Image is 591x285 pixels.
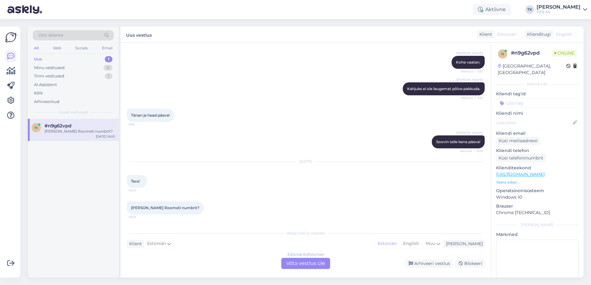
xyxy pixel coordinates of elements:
span: n [35,125,38,130]
div: AI Assistent [34,82,57,88]
p: Operatsioonisüsteem [496,188,579,194]
span: [PERSON_NAME] [456,130,483,135]
img: Askly Logo [5,31,17,43]
div: Klient [477,31,492,38]
div: Arhiveeritud [34,99,59,105]
span: 16:04 [129,188,152,193]
span: Tere! [131,179,140,184]
span: n [501,52,504,56]
div: Klienditugi [525,31,551,38]
span: 9:19 [129,122,152,127]
a: [URL][DOMAIN_NAME] [496,171,545,177]
div: Võta vestlus üle [281,258,330,269]
div: Kõik [34,90,43,96]
span: Nähtud ✓ 9:20 [460,149,483,153]
div: Socials [74,44,89,52]
span: Estonian [147,240,166,247]
span: Uued vestlused [59,109,88,115]
p: Kliendi nimi [496,110,579,117]
p: Kliendi tag'id [496,91,579,97]
div: # n9g62vpd [511,49,552,57]
span: Estonian [497,31,516,38]
span: Tänan ja head päeva! [131,113,170,118]
div: Klient [127,241,142,247]
p: Kliendi telefon [496,147,579,154]
div: [PERSON_NAME] [537,5,580,10]
p: Chrome [TECHNICAL_ID] [496,209,579,216]
div: All [33,44,40,52]
span: Soovin teile kena päeva! [436,139,480,144]
span: Otsi kliente [38,32,63,39]
span: Kohe vaatan. [456,60,480,64]
div: Minu vestlused [34,65,65,71]
div: Aktiivne [473,4,511,15]
span: Muu [426,241,435,246]
span: Nähtud ✓ 9:15 [460,96,483,100]
div: [PERSON_NAME] [496,222,579,228]
span: Kahjuks ei ole laugemat põlve pakkuda. [407,86,480,91]
div: [GEOGRAPHIC_DATA], [GEOGRAPHIC_DATA] [498,63,566,76]
a: [PERSON_NAME]FEB AS [537,5,587,14]
div: Küsi meiliaadressi [496,137,540,145]
div: Blokeeri [455,259,485,268]
p: Klienditeekond [496,165,579,171]
p: Windows 10 [496,194,579,200]
div: Kliendi info [496,81,579,87]
div: [PERSON_NAME] [444,241,483,247]
span: [PERSON_NAME] [456,51,483,56]
div: Estonian to Estonian [287,252,324,257]
input: Lisa nimi [496,119,572,126]
p: Brauser [496,203,579,209]
span: [PERSON_NAME] [456,77,483,82]
span: English [556,31,572,38]
div: Email [101,44,114,52]
div: Web [52,44,62,52]
div: English [400,239,422,248]
div: FEB AS [537,10,580,14]
div: Uus [34,56,42,62]
div: Tiimi vestlused [34,73,64,79]
div: Valige keel ja vastake [127,230,485,236]
p: Vaata edasi ... [496,180,579,185]
div: 1 [105,73,113,79]
div: Estonian [375,239,400,248]
div: Arhiveeri vestlus [405,259,453,268]
div: Küsi telefoninumbrit [496,154,546,162]
div: [DATE] 16:05 [96,134,115,139]
div: 1 [105,56,113,62]
div: 0 [104,65,113,71]
p: Kliendi email [496,130,579,137]
span: 16:05 [129,215,152,219]
p: Märkmed [496,231,579,238]
input: Lisa tag [496,98,579,108]
div: [DATE] [127,159,485,164]
span: [PERSON_NAME] Roometi numbrit? [131,205,199,210]
label: Uus vestlus [126,30,152,39]
span: #n9g62vpd [45,123,71,129]
span: Nähtud ✓ 9:12 [460,69,483,74]
span: Online [552,50,577,56]
div: TK [525,5,534,14]
div: [PERSON_NAME] Roometi numbrit? [45,129,115,134]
